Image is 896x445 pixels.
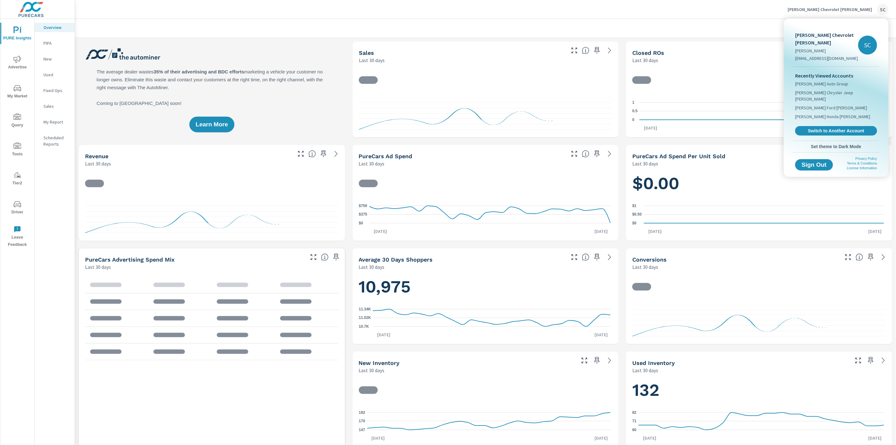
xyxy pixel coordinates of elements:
[856,157,877,160] a: Privacy Policy
[795,159,833,170] button: Sign Out
[795,144,877,149] span: Set theme to Dark Mode
[800,162,828,168] span: Sign Out
[795,48,858,54] p: [PERSON_NAME]
[793,141,880,152] button: Set theme to Dark Mode
[795,81,848,87] span: [PERSON_NAME] Auto Group
[795,113,870,120] span: [PERSON_NAME] Honda [PERSON_NAME]
[858,36,877,55] div: SC
[847,166,877,170] a: License Information
[795,126,877,136] a: Switch to Another Account
[795,31,858,46] p: [PERSON_NAME] Chevrolet [PERSON_NAME]
[799,128,874,134] span: Switch to Another Account
[795,55,858,61] p: [EMAIL_ADDRESS][DOMAIN_NAME]
[795,72,877,79] p: Recently Viewed Accounts
[795,105,867,111] span: [PERSON_NAME] Ford [PERSON_NAME]
[795,90,877,102] span: [PERSON_NAME] Chrysler Jeep [PERSON_NAME]
[847,161,877,165] a: Terms & Conditions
